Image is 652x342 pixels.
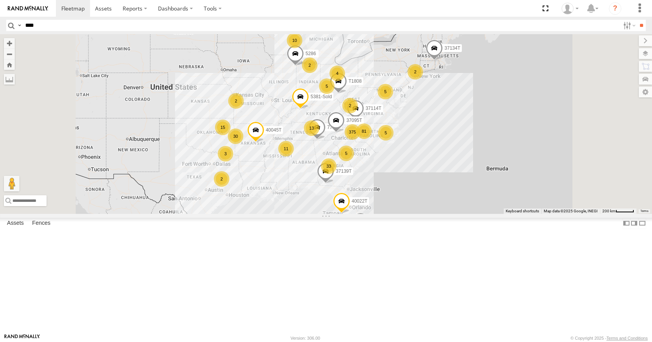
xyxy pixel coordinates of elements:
[639,87,652,97] label: Map Settings
[228,128,243,144] div: 30
[266,127,282,133] span: 40045T
[366,106,381,111] span: 37114T
[4,74,15,85] label: Measure
[218,146,233,161] div: 3
[215,120,231,135] div: 15
[336,168,352,174] span: 37139T
[342,98,358,113] div: 2
[214,171,229,187] div: 2
[630,218,638,229] label: Dock Summary Table to the Right
[607,336,648,340] a: Terms and Conditions
[4,49,15,59] button: Zoom out
[444,45,460,51] span: 37134T
[407,64,423,80] div: 2
[319,78,335,94] div: 5
[638,218,646,229] label: Hide Summary Table
[620,20,637,31] label: Search Filter Options
[3,218,28,229] label: Assets
[321,158,336,174] div: 33
[378,84,393,99] div: 5
[4,334,40,342] a: Visit our Website
[345,124,360,140] div: 375
[349,79,362,84] span: T1808
[559,3,581,14] div: Todd Sigmon
[506,208,539,214] button: Keyboard shortcuts
[329,66,345,81] div: 4
[327,125,340,130] span: 7771T
[304,120,319,136] div: 13
[544,209,598,213] span: Map data ©2025 Google, INEGI
[4,38,15,49] button: Zoom in
[16,20,23,31] label: Search Query
[4,59,15,70] button: Zoom Home
[346,118,362,123] span: 37095T
[623,218,630,229] label: Dock Summary Table to the Left
[640,209,649,212] a: Terms (opens in new tab)
[602,209,616,213] span: 200 km
[356,123,372,139] div: 81
[8,6,48,11] img: rand-logo.svg
[352,198,368,204] span: 40022T
[228,93,244,109] div: 2
[600,208,636,214] button: Map Scale: 200 km per 44 pixels
[287,33,302,48] div: 10
[28,218,54,229] label: Fences
[378,125,394,141] div: 5
[609,2,621,15] i: ?
[278,141,294,156] div: 11
[291,336,320,340] div: Version: 306.00
[305,51,316,56] span: 5286
[302,57,317,73] div: 2
[310,94,332,100] span: 5381-Sold
[570,336,648,340] div: © Copyright 2025 -
[338,146,354,161] div: 5
[4,176,19,191] button: Drag Pegman onto the map to open Street View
